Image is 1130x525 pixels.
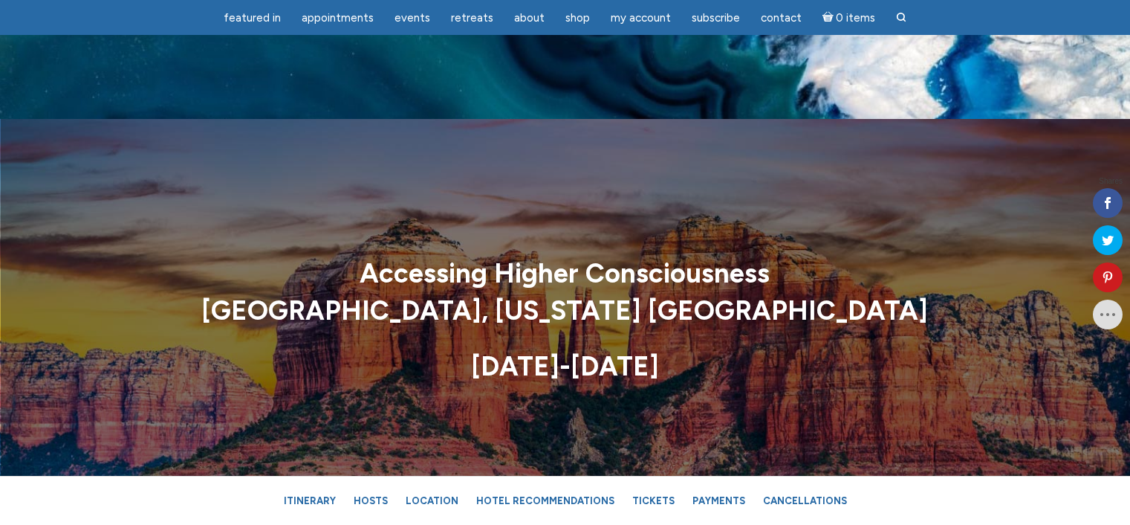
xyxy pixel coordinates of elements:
a: About [505,4,553,33]
span: Appointments [302,11,374,25]
span: Contact [761,11,802,25]
a: Cart0 items [814,2,885,33]
span: Shop [565,11,590,25]
a: Hotel Recommendations [469,488,622,514]
i: Cart [822,11,837,25]
span: 0 items [836,13,875,24]
span: Retreats [451,11,493,25]
a: Location [398,488,466,514]
span: Events [394,11,430,25]
a: Subscribe [683,4,749,33]
a: Itinerary [276,488,343,514]
a: Contact [752,4,811,33]
a: Shop [556,4,599,33]
span: featured in [224,11,281,25]
a: Cancellations [756,488,854,514]
a: featured in [215,4,290,33]
a: Events [386,4,439,33]
a: Payments [685,488,753,514]
a: Hosts [346,488,395,514]
a: Retreats [442,4,502,33]
a: Appointments [293,4,383,33]
span: About [514,11,545,25]
a: My Account [602,4,680,33]
a: Tickets [625,488,682,514]
span: My Account [611,11,671,25]
span: Subscribe [692,11,740,25]
span: Shares [1099,178,1123,185]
